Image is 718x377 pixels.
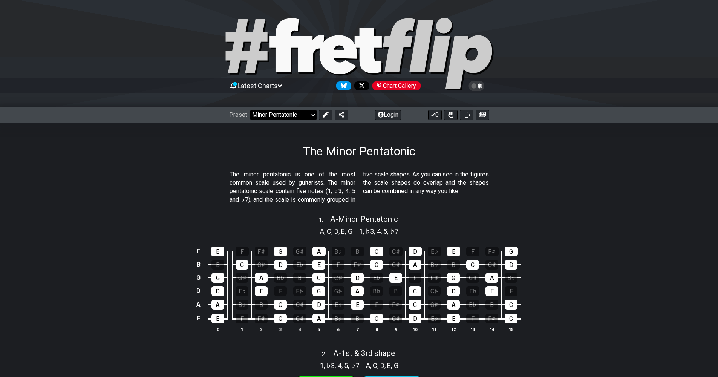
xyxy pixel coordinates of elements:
[428,286,441,296] div: C♯
[377,360,380,371] span: ,
[390,226,398,236] span: ♭7
[409,286,421,296] div: C
[389,260,402,270] div: G♯
[505,247,518,256] div: G
[194,284,203,298] td: D
[324,360,327,371] span: ,
[341,360,344,371] span: ,
[322,350,333,359] span: 2 .
[194,258,203,271] td: B
[505,286,517,296] div: F
[372,81,421,90] div: Chart Gallery
[389,273,402,283] div: E
[370,314,383,323] div: C
[370,360,373,371] span: ,
[505,260,517,270] div: D
[331,226,334,236] span: ,
[274,300,287,310] div: C
[319,216,330,224] span: 1 .
[356,225,402,237] section: Scale pitch classes
[351,247,364,256] div: B
[466,260,479,270] div: C
[274,260,287,270] div: D
[406,325,425,333] th: 10
[293,314,306,323] div: G♯
[348,325,367,333] th: 7
[274,286,287,296] div: F
[383,226,387,236] span: 5
[329,325,348,333] th: 6
[505,273,517,283] div: B♭
[319,110,332,120] button: Edit Preset
[447,300,460,310] div: A
[335,110,348,120] button: Share Preset
[463,325,482,333] th: 13
[409,247,422,256] div: D
[370,286,383,296] div: B♭
[359,226,363,236] span: 1
[211,273,224,283] div: G
[274,247,287,256] div: G
[327,226,331,236] span: C
[375,110,401,120] button: Login
[370,300,383,310] div: F
[466,273,479,283] div: G♯
[428,273,441,283] div: F♯
[320,226,324,236] span: A
[237,82,278,90] span: Latest Charts
[255,260,268,270] div: C♯
[236,286,248,296] div: E♭
[255,314,268,323] div: F♯
[233,325,252,333] th: 1
[330,215,398,224] span: A - Minor Pentatonic
[332,286,344,296] div: G♯
[505,314,517,323] div: G
[211,314,224,323] div: E
[312,300,325,310] div: D
[370,260,383,270] div: G
[236,247,249,256] div: F
[351,81,369,90] a: Follow #fretflip at X
[312,273,325,283] div: C
[389,247,403,256] div: C♯
[351,260,364,270] div: F♯
[476,110,489,120] button: Create image
[211,300,224,310] div: A
[332,260,344,270] div: F
[194,245,203,258] td: E
[485,286,498,296] div: E
[211,286,224,296] div: D
[485,247,499,256] div: F♯
[255,273,268,283] div: A
[386,325,406,333] th: 9
[334,226,338,236] span: D
[211,247,224,256] div: E
[333,349,395,358] span: A - 1st & 3rd shape
[409,273,421,283] div: F
[351,273,364,283] div: D
[293,300,306,310] div: C♯
[208,325,227,333] th: 0
[409,314,421,323] div: D
[466,286,479,296] div: E♭
[320,360,324,371] span: 1
[502,325,521,333] th: 15
[370,273,383,283] div: E♭
[409,300,421,310] div: G
[326,360,335,371] span: ♭3
[333,81,351,90] a: Follow #fretflip at Bluesky
[344,360,348,371] span: 5
[373,360,377,371] span: C
[447,286,460,296] div: D
[274,314,287,323] div: G
[425,325,444,333] th: 11
[309,325,329,333] th: 5
[366,360,370,371] span: A
[293,273,306,283] div: B
[229,111,247,118] span: Preset
[447,247,460,256] div: E
[194,298,203,312] td: A
[428,247,441,256] div: E♭
[351,360,359,371] span: ♭7
[211,260,224,270] div: B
